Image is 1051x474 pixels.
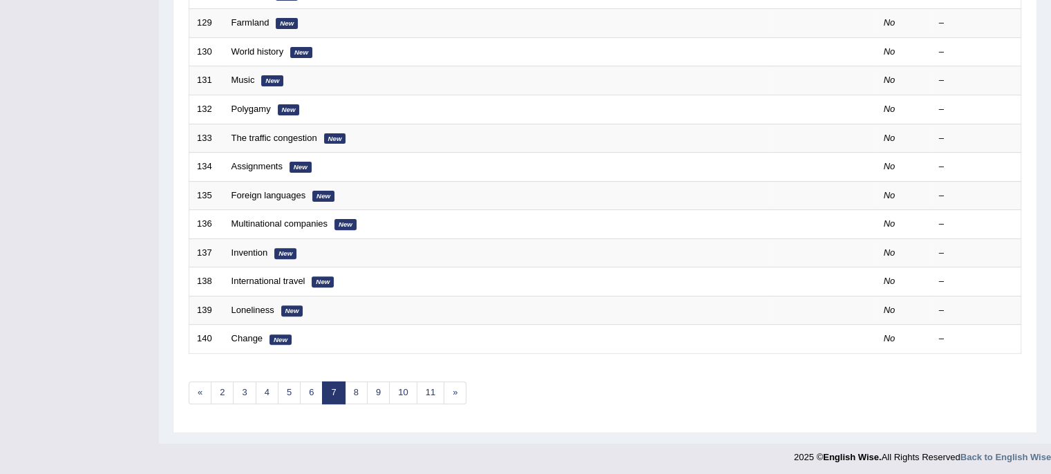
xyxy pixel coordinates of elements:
[189,296,224,325] td: 139
[189,37,224,66] td: 130
[884,276,896,286] em: No
[189,66,224,95] td: 131
[276,18,298,29] em: New
[231,46,284,57] a: World history
[884,218,896,229] em: No
[281,305,303,316] em: New
[884,133,896,143] em: No
[261,75,283,86] em: New
[189,381,211,404] a: «
[884,247,896,258] em: No
[256,381,278,404] a: 4
[939,74,1014,87] div: –
[231,161,283,171] a: Assignments
[312,191,334,202] em: New
[189,124,224,153] td: 133
[884,305,896,315] em: No
[231,276,305,286] a: International travel
[939,247,1014,260] div: –
[324,133,346,144] em: New
[274,248,296,259] em: New
[269,334,292,345] em: New
[389,381,417,404] a: 10
[322,381,345,404] a: 7
[231,190,306,200] a: Foreign languages
[884,161,896,171] em: No
[278,104,300,115] em: New
[417,381,444,404] a: 11
[231,75,255,85] a: Music
[189,95,224,124] td: 132
[884,190,896,200] em: No
[939,218,1014,231] div: –
[939,189,1014,202] div: –
[939,46,1014,59] div: –
[884,104,896,114] em: No
[211,381,234,404] a: 2
[939,160,1014,173] div: –
[884,17,896,28] em: No
[189,238,224,267] td: 137
[231,104,271,114] a: Polygamy
[278,381,301,404] a: 5
[823,452,881,462] strong: English Wise.
[939,103,1014,116] div: –
[189,181,224,210] td: 135
[290,162,312,173] em: New
[444,381,466,404] a: »
[939,304,1014,317] div: –
[290,47,312,58] em: New
[233,381,256,404] a: 3
[231,305,274,315] a: Loneliness
[884,46,896,57] em: No
[300,381,323,404] a: 6
[189,267,224,296] td: 138
[231,218,328,229] a: Multinational companies
[960,452,1051,462] a: Back to English Wise
[939,332,1014,345] div: –
[884,75,896,85] em: No
[231,247,268,258] a: Invention
[189,153,224,182] td: 134
[312,276,334,287] em: New
[345,381,368,404] a: 8
[231,333,263,343] a: Change
[939,275,1014,288] div: –
[884,333,896,343] em: No
[189,210,224,239] td: 136
[231,133,317,143] a: The traffic congestion
[939,132,1014,145] div: –
[367,381,390,404] a: 9
[334,219,357,230] em: New
[189,325,224,354] td: 140
[794,444,1051,464] div: 2025 © All Rights Reserved
[231,17,269,28] a: Farmland
[189,9,224,38] td: 129
[939,17,1014,30] div: –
